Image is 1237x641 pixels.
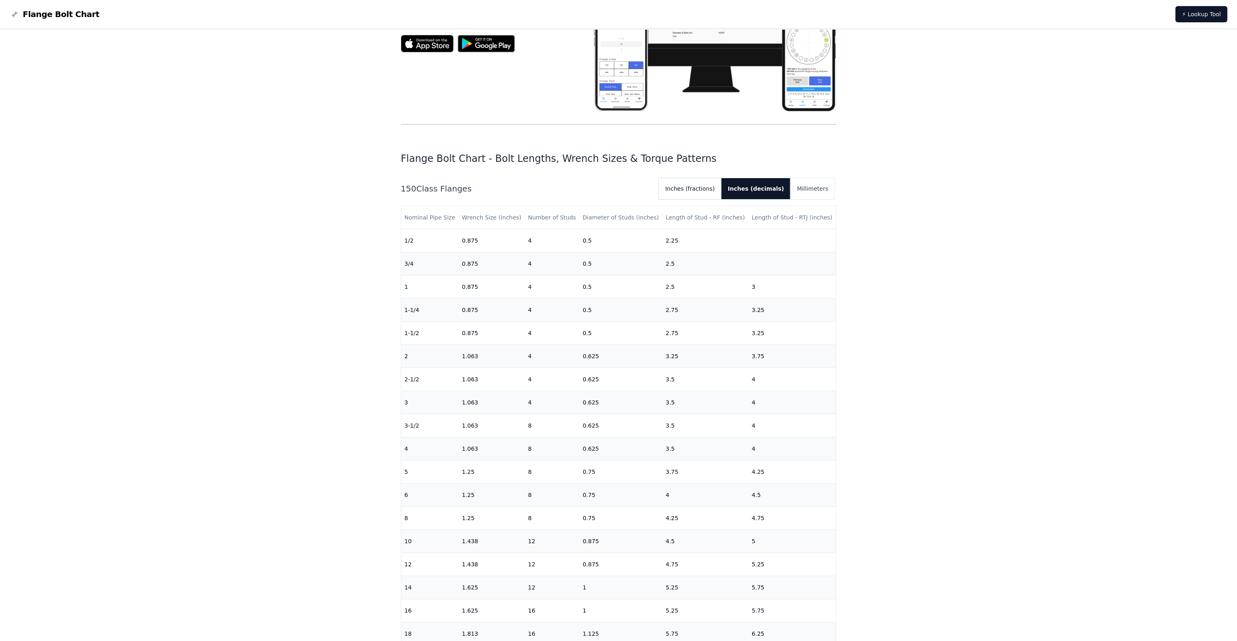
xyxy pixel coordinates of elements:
[401,414,459,437] td: 3-1/2
[579,507,663,530] td: 0.75
[401,206,459,229] th: Nominal Pipe Size
[401,322,459,345] td: 1-1/2
[749,345,836,368] td: 3.75
[579,391,663,414] td: 0.625
[10,9,19,19] img: Flange Bolt Chart Logo
[525,576,579,599] td: 12
[401,599,459,622] td: 16
[401,229,459,252] td: 1/2
[458,484,525,507] td: 1.25
[749,484,836,507] td: 4.5
[579,252,663,275] td: 0.5
[663,460,749,484] td: 3.75
[10,9,99,20] a: Flange Bolt Chart LogoFlange Bolt Chart
[663,530,749,553] td: 4.5
[401,391,459,414] td: 3
[401,299,459,322] td: 1-1/4
[663,576,749,599] td: 5.25
[458,460,525,484] td: 1.25
[525,322,579,345] td: 4
[749,599,836,622] td: 5.75
[663,229,749,252] td: 2.25
[579,414,663,437] td: 0.625
[458,252,525,275] td: 0.875
[1175,6,1227,22] a: ⚡ Lookup Tool
[401,252,459,275] td: 3/4
[721,178,791,199] button: Inches (decimals)
[663,345,749,368] td: 3.25
[525,368,579,391] td: 4
[525,599,579,622] td: 16
[525,206,579,229] th: Number of Studs
[749,414,836,437] td: 4
[579,599,663,622] td: 1
[749,368,836,391] td: 4
[525,275,579,299] td: 4
[401,553,459,576] td: 12
[458,553,525,576] td: 1.438
[525,530,579,553] td: 12
[458,507,525,530] td: 1.25
[525,252,579,275] td: 4
[525,460,579,484] td: 8
[458,391,525,414] td: 1.063
[401,460,459,484] td: 5
[749,437,836,460] td: 4
[579,460,663,484] td: 0.75
[579,484,663,507] td: 0.75
[663,322,749,345] td: 2.75
[663,252,749,275] td: 2.5
[525,229,579,252] td: 4
[458,576,525,599] td: 1.625
[525,345,579,368] td: 4
[579,530,663,553] td: 0.875
[401,576,459,599] td: 14
[749,530,836,553] td: 5
[458,599,525,622] td: 1.625
[458,414,525,437] td: 1.063
[525,553,579,576] td: 12
[458,229,525,252] td: 0.875
[663,414,749,437] td: 3.5
[525,391,579,414] td: 4
[401,530,459,553] td: 10
[579,576,663,599] td: 1
[663,391,749,414] td: 3.5
[401,507,459,530] td: 8
[579,299,663,322] td: 0.5
[458,530,525,553] td: 1.438
[663,299,749,322] td: 2.75
[749,391,836,414] td: 4
[663,553,749,576] td: 4.75
[401,345,459,368] td: 2
[749,322,836,345] td: 3.25
[749,576,836,599] td: 5.75
[579,437,663,460] td: 0.625
[458,322,525,345] td: 0.875
[525,507,579,530] td: 8
[401,484,459,507] td: 6
[579,345,663,368] td: 0.625
[749,206,836,229] th: Length of Stud - RTJ (inches)
[454,31,519,56] img: Get it on Google Play
[749,460,836,484] td: 4.25
[663,275,749,299] td: 2.5
[579,368,663,391] td: 0.625
[458,275,525,299] td: 0.875
[579,206,663,229] th: Diameter of Studs (inches)
[458,299,525,322] td: 0.875
[458,437,525,460] td: 1.063
[663,206,749,229] th: Length of Stud - RF (inches)
[663,507,749,530] td: 4.25
[749,275,836,299] td: 3
[663,368,749,391] td: 3.5
[790,178,835,199] button: Millimeters
[579,275,663,299] td: 0.5
[458,368,525,391] td: 1.063
[659,178,721,199] button: Inches (fractions)
[525,414,579,437] td: 8
[663,484,749,507] td: 4
[401,275,459,299] td: 1
[663,599,749,622] td: 5.25
[749,553,836,576] td: 5.25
